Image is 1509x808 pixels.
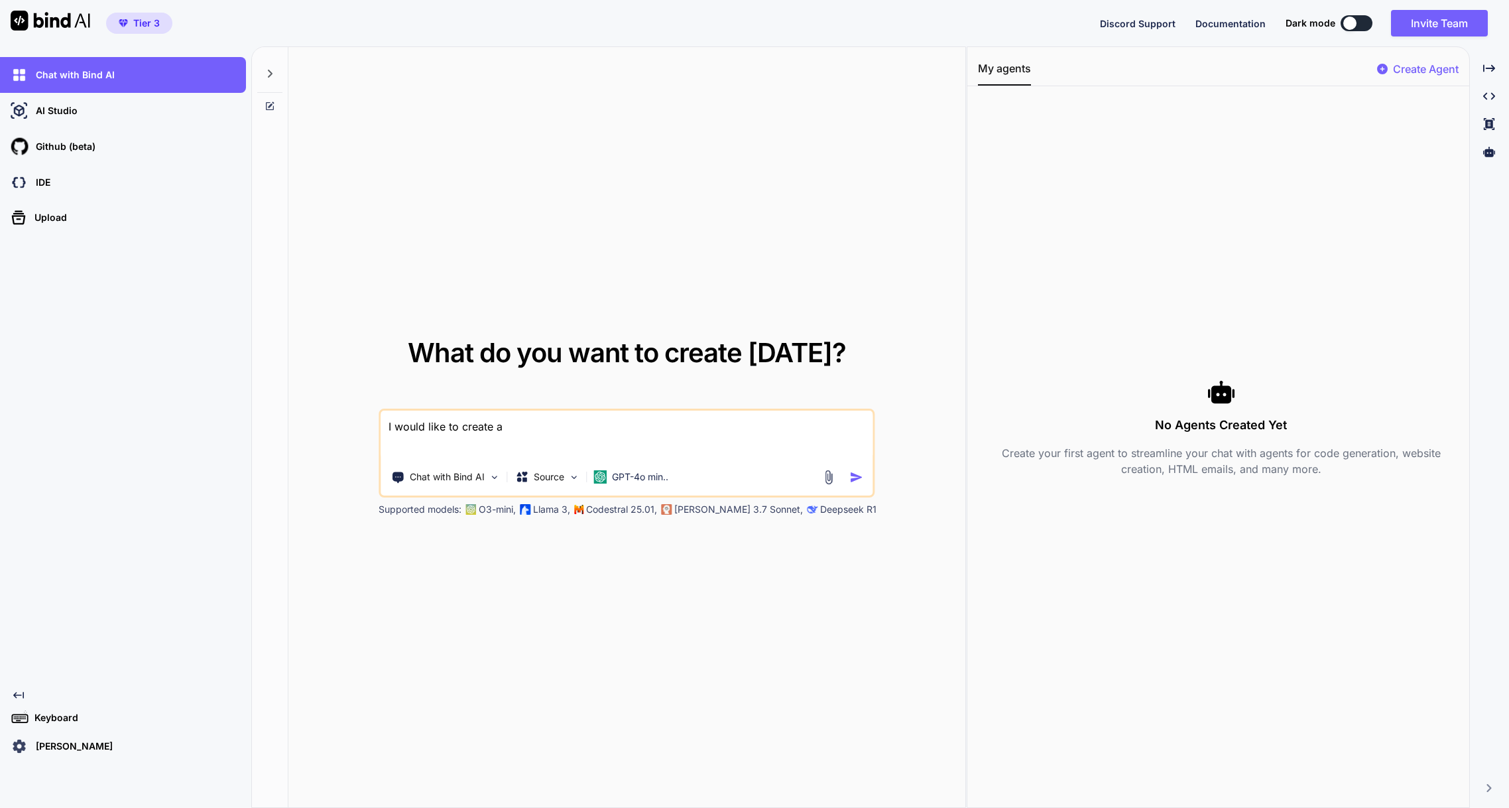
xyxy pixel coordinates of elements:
[1100,18,1176,29] span: Discord Support
[1195,18,1266,29] span: Documentation
[674,503,803,516] p: [PERSON_NAME] 3.7 Sonnet,
[1393,61,1459,77] p: Create Agent
[11,11,90,31] img: Bind AI
[381,411,873,460] textarea: I would like to create a
[8,135,30,158] img: githubLight
[593,470,607,484] img: GPT-4o mini
[30,104,78,117] p: AI Studio
[978,416,1464,435] h3: No Agents Created Yet
[821,470,837,485] img: attachment
[119,19,128,27] img: premium
[978,445,1464,477] p: Create your first agent to streamline your chat with agents for code generation, website creation...
[586,503,657,516] p: Codestral 25.01,
[465,504,476,515] img: GPT-4
[30,740,113,753] p: [PERSON_NAME]
[408,336,846,369] span: What do you want to create [DATE]?
[568,472,579,483] img: Pick Models
[30,176,50,189] p: IDE
[30,68,115,82] p: Chat with Bind AI
[133,17,160,30] span: Tier 3
[8,100,30,122] img: ai-studio
[520,504,530,515] img: Llama2
[489,472,500,483] img: Pick Tools
[29,711,78,724] p: Keyboard
[534,470,564,484] p: Source
[8,64,30,86] img: chat
[1286,17,1335,30] span: Dark mode
[820,503,876,516] p: Deepseek R1
[379,503,461,516] p: Supported models:
[1100,17,1176,31] button: Discord Support
[661,504,672,515] img: claude
[978,60,1031,86] button: My agents
[1391,10,1488,36] button: Invite Team
[807,504,817,515] img: claude
[29,211,67,224] p: Upload
[410,470,485,484] p: Chat with Bind AI
[533,503,570,516] p: Llama 3,
[612,470,668,484] p: GPT-4o min..
[8,171,30,194] img: darkCloudIdeIcon
[8,735,30,758] img: settings
[1195,17,1266,31] button: Documentation
[479,503,516,516] p: O3-mini,
[850,470,864,484] img: icon
[106,13,172,34] button: premiumTier 3
[30,140,95,153] p: Github (beta)
[574,505,583,514] img: Mistral-AI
